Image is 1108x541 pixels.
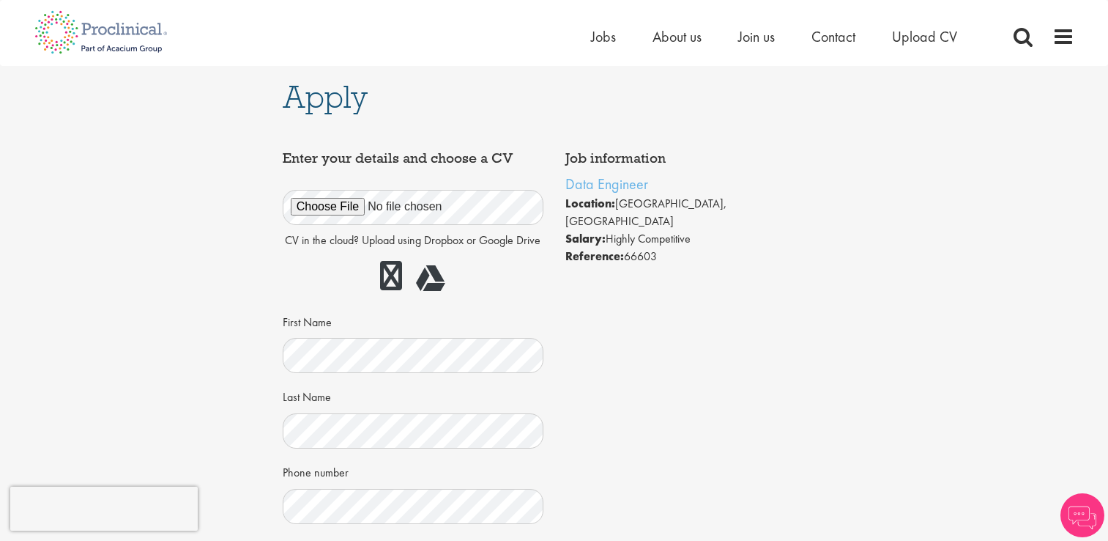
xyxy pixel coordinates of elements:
[811,27,855,46] a: Contact
[283,77,368,117] span: Apply
[591,27,616,46] a: Jobs
[283,384,331,406] label: Last Name
[565,249,624,264] strong: Reference:
[1060,493,1104,537] img: Chatbot
[10,487,198,531] iframe: reCAPTCHA
[565,195,826,230] li: [GEOGRAPHIC_DATA], [GEOGRAPHIC_DATA]
[283,232,543,249] p: CV in the cloud? Upload using Dropbox or Google Drive
[283,151,543,166] h4: Enter your details and choose a CV
[565,174,648,194] a: Data Engineer
[652,27,702,46] a: About us
[892,27,957,46] a: Upload CV
[565,196,615,211] strong: Location:
[738,27,775,46] a: Join us
[565,231,606,246] strong: Salary:
[565,230,826,248] li: Highly Competitive
[565,248,826,265] li: 66603
[565,151,826,166] h4: Job information
[283,309,332,331] label: First Name
[283,460,349,482] label: Phone number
